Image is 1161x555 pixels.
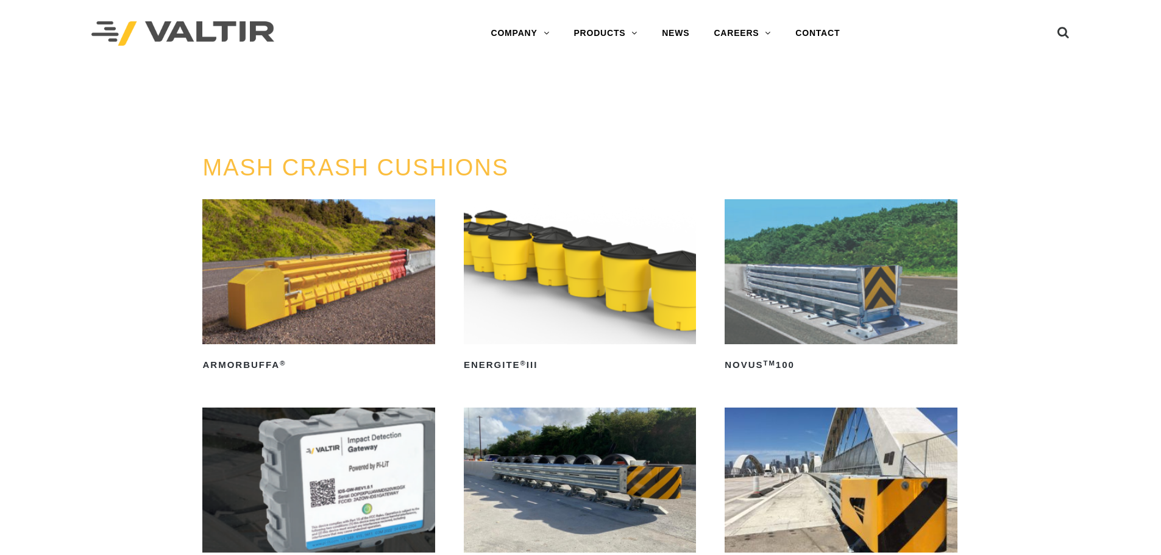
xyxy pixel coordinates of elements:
[650,21,701,46] a: NEWS
[91,21,274,46] img: Valtir
[520,359,527,367] sup: ®
[202,155,509,180] a: MASH CRASH CUSHIONS
[764,359,776,367] sup: TM
[478,21,561,46] a: COMPANY
[202,199,435,375] a: ArmorBuffa®
[464,199,696,375] a: ENERGITE®III
[202,355,435,375] h2: ArmorBuffa
[725,355,957,375] h2: NOVUS 100
[725,199,957,375] a: NOVUSTM100
[701,21,783,46] a: CAREERS
[280,359,286,367] sup: ®
[783,21,852,46] a: CONTACT
[561,21,650,46] a: PRODUCTS
[464,355,696,375] h2: ENERGITE III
